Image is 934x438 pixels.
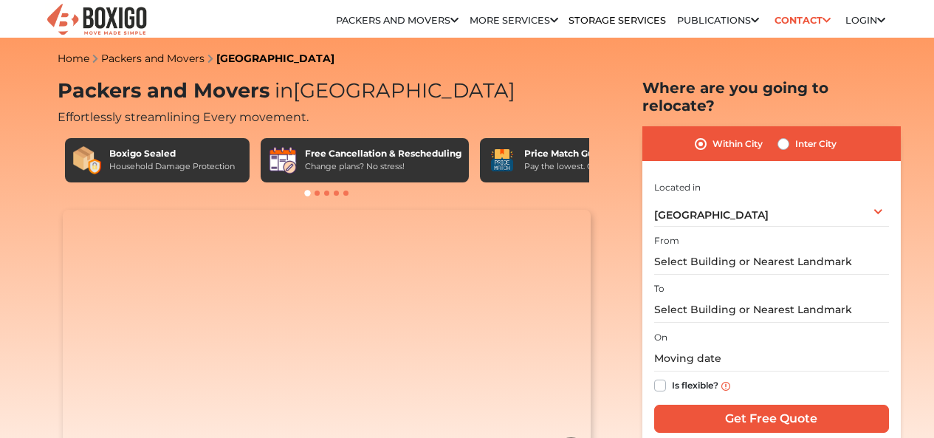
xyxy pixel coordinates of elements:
div: Free Cancellation & Rescheduling [305,147,461,160]
div: Boxigo Sealed [109,147,235,160]
img: Free Cancellation & Rescheduling [268,146,298,175]
h2: Where are you going to relocate? [642,79,901,114]
a: Packers and Movers [336,15,459,26]
label: Located in [654,181,701,194]
input: Select Building or Nearest Landmark [654,249,889,275]
span: Effortlessly streamlining Every movement. [58,110,309,124]
a: Login [845,15,885,26]
img: info [721,382,730,391]
a: [GEOGRAPHIC_DATA] [216,52,334,65]
div: Change plans? No stress! [305,160,461,173]
label: Inter City [795,135,837,153]
a: Publications [677,15,759,26]
a: Home [58,52,89,65]
div: Pay the lowest. Guaranteed! [524,160,636,173]
img: Boxigo [45,2,148,38]
label: Is flexible? [672,377,718,392]
img: Price Match Guarantee [487,146,517,175]
div: Price Match Guarantee [524,147,636,160]
span: [GEOGRAPHIC_DATA] [654,208,769,222]
label: To [654,282,665,295]
span: [GEOGRAPHIC_DATA] [269,78,515,103]
label: From [654,234,679,247]
a: Packers and Movers [101,52,205,65]
input: Select Building or Nearest Landmark [654,297,889,323]
label: Within City [712,135,763,153]
a: More services [470,15,558,26]
a: Storage Services [569,15,666,26]
input: Get Free Quote [654,405,889,433]
img: Boxigo Sealed [72,146,102,175]
label: On [654,331,667,344]
input: Moving date [654,346,889,372]
a: Contact [769,9,835,32]
div: Household Damage Protection [109,160,235,173]
span: in [275,78,293,103]
h1: Packers and Movers [58,79,597,103]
